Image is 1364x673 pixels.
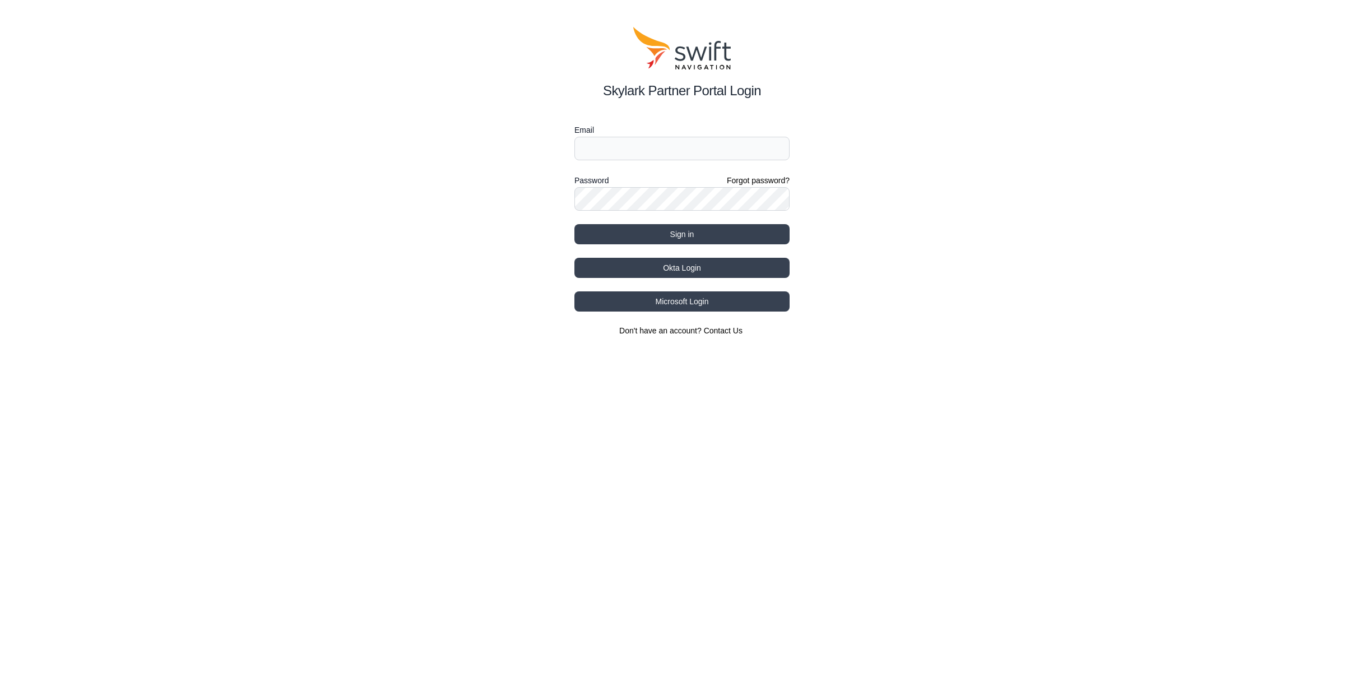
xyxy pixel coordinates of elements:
[574,123,790,137] label: Email
[704,326,743,335] a: Contact Us
[574,174,609,187] label: Password
[574,258,790,278] button: Okta Login
[574,224,790,244] button: Sign in
[574,81,790,101] h2: Skylark Partner Portal Login
[574,291,790,312] button: Microsoft Login
[727,175,790,186] a: Forgot password?
[574,325,790,336] section: Don't have an account?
